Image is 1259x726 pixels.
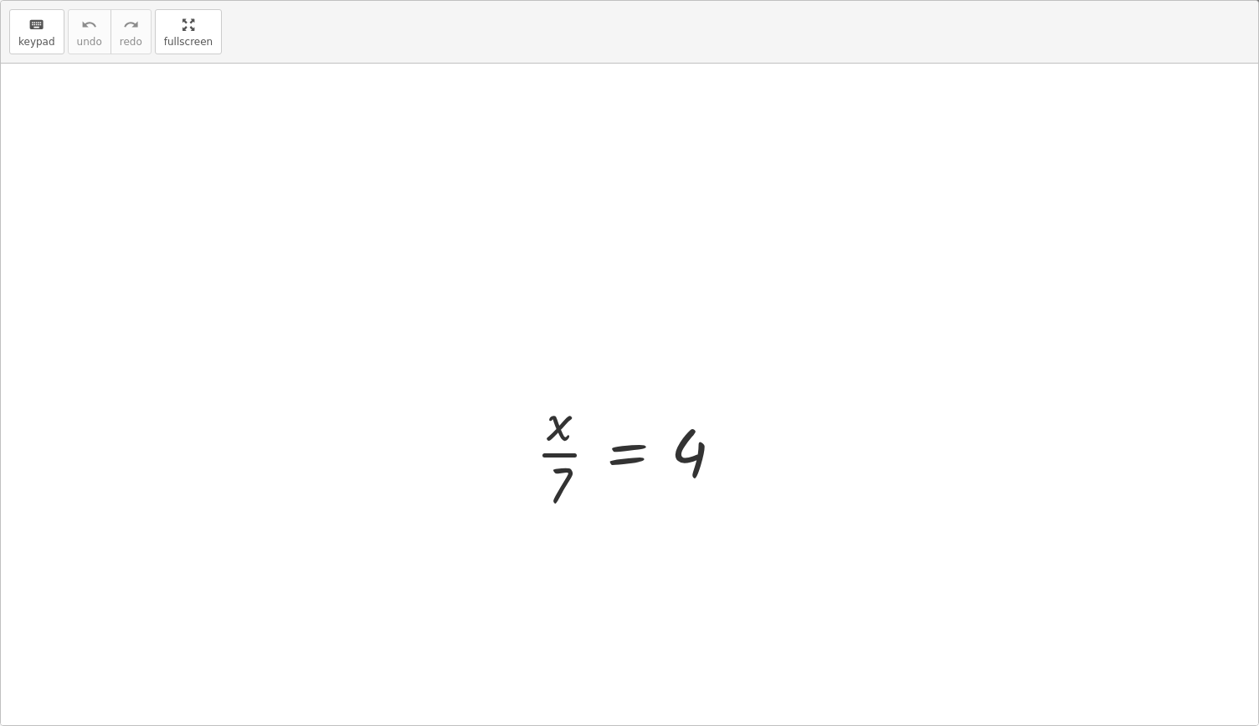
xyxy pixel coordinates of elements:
button: undoundo [68,9,111,54]
i: redo [123,15,139,35]
span: fullscreen [164,36,213,48]
button: redoredo [110,9,152,54]
span: redo [120,36,142,48]
span: undo [77,36,102,48]
i: undo [81,15,97,35]
button: keyboardkeypad [9,9,64,54]
span: keypad [18,36,55,48]
button: fullscreen [155,9,222,54]
i: keyboard [28,15,44,35]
